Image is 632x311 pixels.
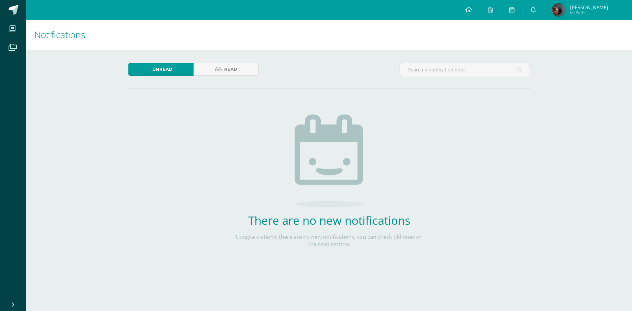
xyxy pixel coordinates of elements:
[232,213,426,228] h2: There are no new notifications
[295,115,364,207] img: no_activities.png
[224,63,237,75] span: Read
[232,233,426,248] p: Congratulations! there are no new notifications, you can check old ones on the read section.
[128,63,194,76] a: Unread
[194,63,259,76] a: Read
[34,28,85,41] span: Notifications
[552,3,565,16] img: 6ec9e2f86f1f33a9c28bb0b5bc64a6c0.png
[152,63,172,75] span: Unread
[570,10,608,15] span: Mi Perfil
[570,4,608,11] span: [PERSON_NAME]
[400,63,530,76] input: Search a notification here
